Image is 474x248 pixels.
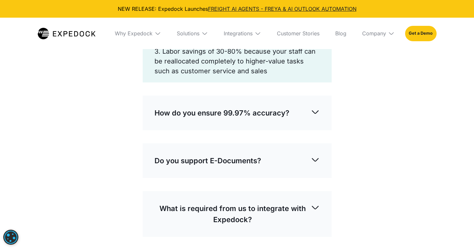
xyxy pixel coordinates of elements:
[155,203,311,225] p: What is required from us to integrate with Expedock?
[218,18,266,49] div: Integrations
[110,18,166,49] div: Why Expedock
[155,155,261,166] p: Do you support E-Documents?
[208,6,357,12] a: FREIGHT AI AGENTS - FREYA & AI OUTLOOK AUTOMATION
[177,30,199,37] div: Solutions
[405,26,436,41] a: Get a Demo
[357,18,400,49] div: Company
[5,5,469,12] div: NEW RELEASE: Expedock Launches
[361,177,474,248] iframe: Chat Widget
[224,30,253,37] div: Integrations
[155,107,289,118] p: How do you ensure 99.97% accuracy?
[362,30,386,37] div: Company
[272,18,325,49] a: Customer Stories
[115,30,153,37] div: Why Expedock
[172,18,213,49] div: Solutions
[155,46,320,76] p: 3. Labor savings of 30-80% because your staff can be reallocated completely to higher-value tasks...
[330,18,352,49] a: Blog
